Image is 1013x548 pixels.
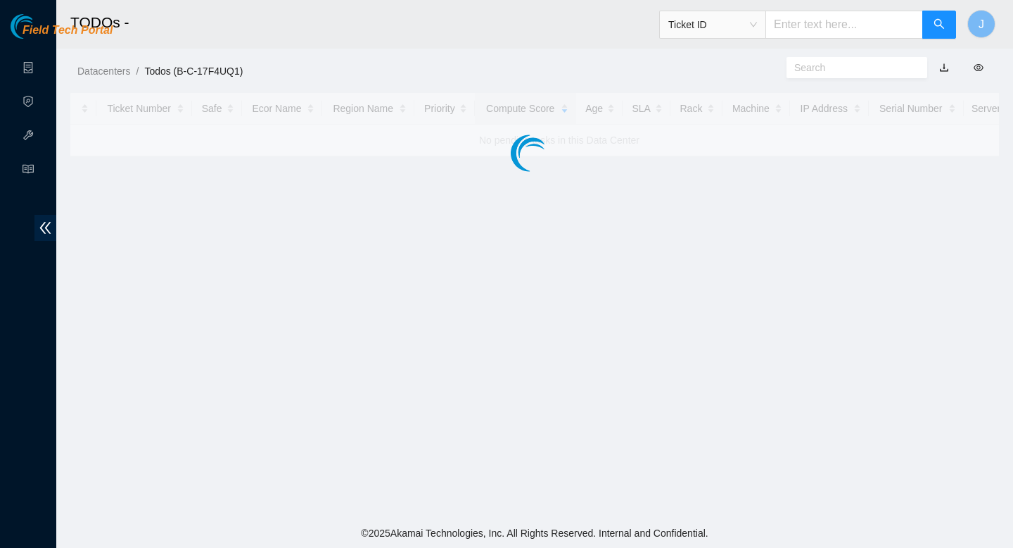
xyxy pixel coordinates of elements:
a: Akamai TechnologiesField Tech Portal [11,25,113,44]
span: Ticket ID [668,14,757,35]
span: Field Tech Portal [23,24,113,37]
span: / [136,66,139,77]
span: eye [974,63,983,73]
button: download [929,56,960,79]
span: search [934,18,945,32]
img: Akamai Technologies [11,14,71,39]
span: double-left [34,215,56,241]
input: Enter text here... [765,11,923,39]
span: J [979,15,984,33]
button: J [967,10,995,38]
footer: © 2025 Akamai Technologies, Inc. All Rights Reserved. Internal and Confidential. [56,518,1013,548]
a: Datacenters [77,66,130,77]
button: search [922,11,956,39]
input: Search [794,60,908,75]
a: Todos (B-C-17F4UQ1) [144,66,243,77]
span: read [23,157,34,185]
